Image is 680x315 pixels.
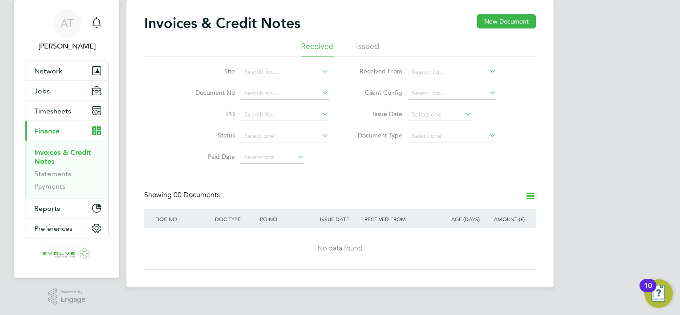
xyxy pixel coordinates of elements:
div: AMOUNT (£) [482,209,527,229]
button: Timesheets [25,101,108,121]
li: Issued [356,41,379,57]
a: Invoices & Credit Notes [34,148,91,166]
span: AT [61,17,73,29]
input: Select one [241,130,329,142]
label: Received From [351,67,402,75]
input: Search for... [409,66,496,78]
span: Network [34,67,62,75]
span: Preferences [34,224,73,233]
span: Powered by [61,288,85,296]
label: Client Config [351,89,402,97]
div: DOC NO [153,209,213,229]
h2: Invoices & Credit Notes [144,14,300,32]
div: RECEIVED FROM [362,209,437,229]
img: evolve-talent-logo-retina.png [42,247,91,262]
span: Jobs [34,87,50,95]
button: New Document [477,14,536,28]
button: Finance [25,121,108,141]
span: Timesheets [34,107,71,115]
span: 00 Documents [174,190,220,199]
a: Statements [34,170,71,178]
a: AT[PERSON_NAME] [25,9,109,52]
div: DOC TYPE [213,209,258,229]
label: Issue Date [351,110,402,118]
input: Search for... [241,66,329,78]
div: PO NO [258,209,317,229]
div: No data found [153,244,527,253]
label: PO [184,110,235,118]
div: Showing [144,190,222,200]
label: Status [184,131,235,139]
div: 10 [644,286,652,297]
div: ISSUE DATE [318,209,363,229]
label: Site [184,67,235,75]
input: Search for... [241,87,329,100]
a: Go to home page [25,247,109,262]
span: Reports [34,204,60,213]
button: Open Resource Center, 10 new notifications [644,279,673,308]
input: Select one [409,130,496,142]
div: Finance [25,141,108,198]
label: Paid Date [184,153,235,161]
input: Search for... [409,87,496,100]
input: Search for... [241,109,329,121]
button: Network [25,61,108,81]
span: Engage [61,296,85,303]
span: Finance [34,127,60,135]
li: Received [301,41,334,57]
a: Payments [34,182,65,190]
button: Preferences [25,218,108,238]
input: Select one [241,151,304,164]
div: AGE (DAYS) [437,209,482,229]
button: Jobs [25,81,108,101]
span: Alix Taylor-Hay [25,41,109,52]
a: Powered byEngage [48,288,86,305]
input: Select one [409,109,472,121]
label: Document Type [351,131,402,139]
label: Document No [184,89,235,97]
button: Reports [25,198,108,218]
